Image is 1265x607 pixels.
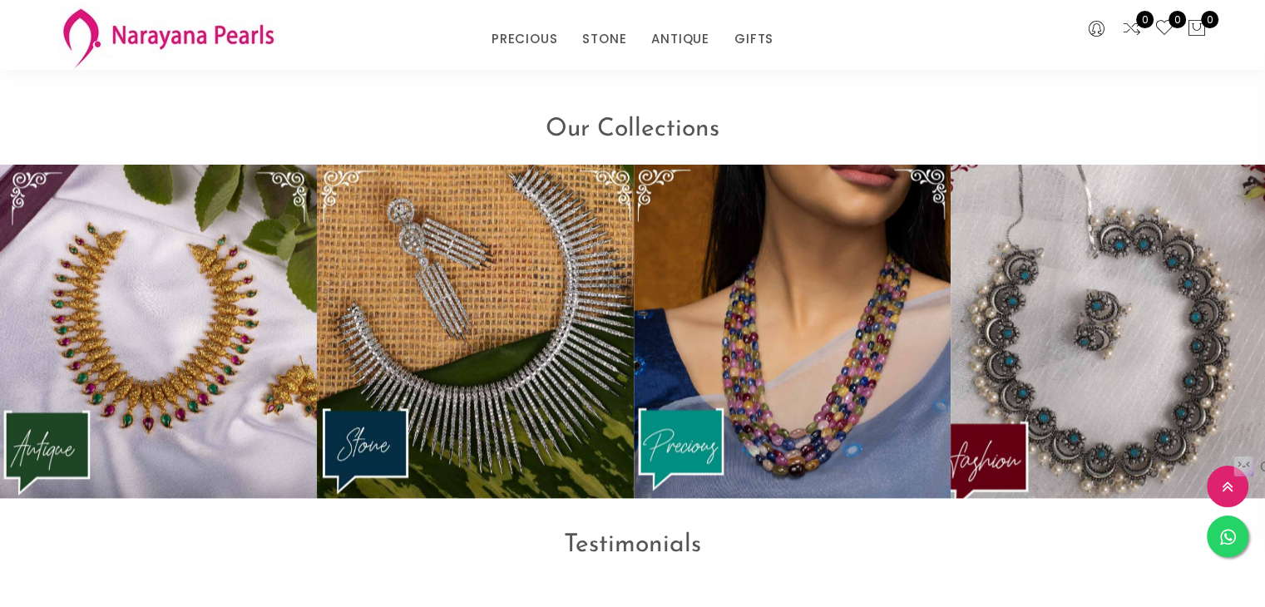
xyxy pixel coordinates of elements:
[317,165,634,498] img: Stone
[1201,11,1218,28] span: 0
[734,27,773,52] a: GIFTS
[1169,11,1186,28] span: 0
[582,27,626,52] a: STONE
[651,27,709,52] a: ANTIQUE
[1122,18,1142,40] a: 0
[634,165,951,498] img: Precious
[1154,18,1174,40] a: 0
[1136,11,1154,28] span: 0
[492,27,557,52] a: PRECIOUS
[1187,18,1207,40] button: 0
